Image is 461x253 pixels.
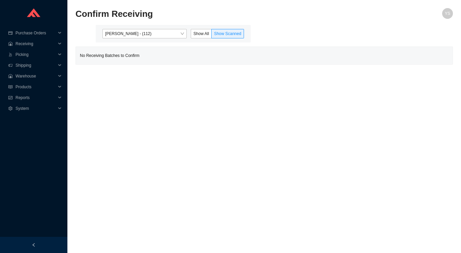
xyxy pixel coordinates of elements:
[16,71,56,82] span: Warehouse
[16,103,56,114] span: System
[16,49,56,60] span: Picking
[8,106,13,110] span: setting
[16,60,56,71] span: Shipping
[8,85,13,89] span: read
[8,31,13,35] span: credit-card
[32,243,36,247] span: left
[76,47,453,64] div: No Receiving Batches to Confirm
[75,8,359,20] h2: Confirm Receiving
[16,38,56,49] span: Receiving
[8,96,13,100] span: fund
[16,92,56,103] span: Reports
[16,82,56,92] span: Products
[193,31,209,36] span: Show All
[445,8,450,19] span: YS
[105,29,184,38] span: Yossi Siff - (112)
[214,31,241,36] span: Show Scanned
[16,28,56,38] span: Purchase Orders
